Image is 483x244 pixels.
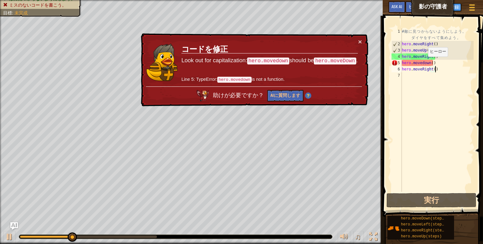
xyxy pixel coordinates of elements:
p: Look out for capitalization: should be . [181,57,358,65]
button: ♫ [353,231,364,244]
img: portrait.png [387,222,399,234]
span: 目標 [3,10,12,15]
img: AI [197,90,209,101]
div: 1 [391,28,402,41]
li: ミスのないコードを書こう。 [3,2,77,8]
button: 実行 [386,193,476,208]
span: hero.moveDown(steps) [401,216,446,221]
h3: コードを修正 [181,45,358,54]
button: ゲームメニューを見る [464,1,480,16]
span: ヒント [408,3,422,9]
button: AIに質問します [267,90,303,102]
div: 4 [391,53,402,60]
code: hero.moveDown [314,58,356,64]
span: hero.moveUp(steps) [401,234,442,239]
img: duck_tharin2.png [146,43,178,81]
button: Ask AI [10,222,18,230]
button: × [358,38,362,45]
code: ヒーロー [430,49,446,54]
span: ミスのないコードを書こう。 [9,3,66,8]
span: hero.moveRight(steps) [401,228,448,233]
span: : [12,10,14,15]
div: 3 [392,47,402,53]
code: hero.movedown [247,58,289,64]
p: Line 5: TypeError: is not a function. [181,76,358,83]
div: 6 [391,66,402,72]
button: 音量を調整する [338,231,350,244]
span: ♫ [355,232,361,241]
div: 7 [391,72,402,79]
button: Ctrl + P: Play [3,231,16,244]
img: Hint [305,92,311,99]
span: Ask AI [391,3,402,9]
div: 2 [392,41,402,47]
span: 未完成 [14,10,28,15]
span: hero.moveLeft(steps) [401,222,446,227]
div: 5 [391,60,402,66]
button: Ask AI [388,1,405,13]
code: hero.movedown [217,77,252,83]
button: Toggle fullscreen [367,231,380,244]
span: 助けが必要ですか？ [213,92,265,98]
button: アカウント登録 [428,3,461,11]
